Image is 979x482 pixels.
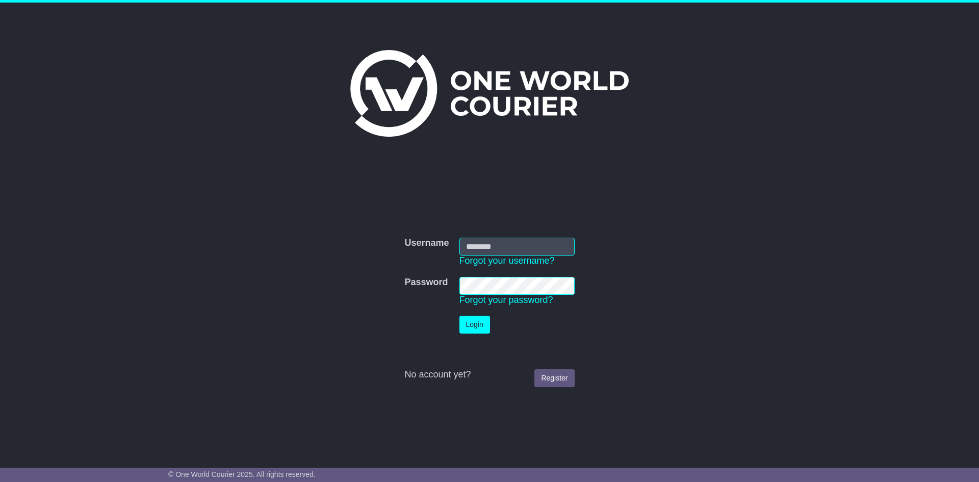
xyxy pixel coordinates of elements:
span: © One World Courier 2025. All rights reserved. [168,470,316,478]
button: Login [459,316,490,334]
img: One World [350,50,629,137]
a: Forgot your password? [459,295,553,305]
div: No account yet? [404,369,574,380]
label: Password [404,277,448,288]
label: Username [404,238,449,249]
a: Register [534,369,574,387]
a: Forgot your username? [459,256,555,266]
